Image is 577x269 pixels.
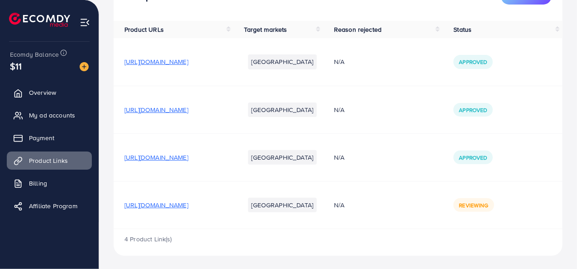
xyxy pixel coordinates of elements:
[29,156,68,165] span: Product Links
[124,153,188,162] span: [URL][DOMAIN_NAME]
[334,105,344,114] span: N/A
[29,179,47,188] span: Billing
[124,201,188,210] span: [URL][DOMAIN_NAME]
[248,150,317,165] li: [GEOGRAPHIC_DATA]
[29,133,54,142] span: Payment
[7,197,92,215] a: Affiliate Program
[459,201,488,209] span: Reviewing
[459,154,487,161] span: Approved
[124,25,164,34] span: Product URLs
[334,153,344,162] span: N/A
[10,59,22,73] span: $11
[124,57,188,66] span: [URL][DOMAIN_NAME]
[7,106,92,124] a: My ad accounts
[29,111,75,120] span: My ad accounts
[10,50,59,59] span: Ecomdy Balance
[9,13,70,27] img: logo
[459,58,487,66] span: Approved
[7,152,92,170] a: Product Links
[124,105,188,114] span: [URL][DOMAIN_NAME]
[459,106,487,114] span: Approved
[80,17,90,28] img: menu
[334,57,344,66] span: N/A
[248,54,317,69] li: [GEOGRAPHIC_DATA]
[248,198,317,212] li: [GEOGRAPHIC_DATA]
[539,228,570,262] iframe: Chat
[244,25,287,34] span: Target markets
[248,103,317,117] li: [GEOGRAPHIC_DATA]
[7,83,92,102] a: Overview
[29,201,77,210] span: Affiliate Program
[453,25,472,34] span: Status
[334,201,344,210] span: N/A
[124,235,172,244] span: 4 Product Link(s)
[334,25,381,34] span: Reason rejected
[29,88,56,97] span: Overview
[7,129,92,147] a: Payment
[7,174,92,192] a: Billing
[80,62,89,71] img: image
